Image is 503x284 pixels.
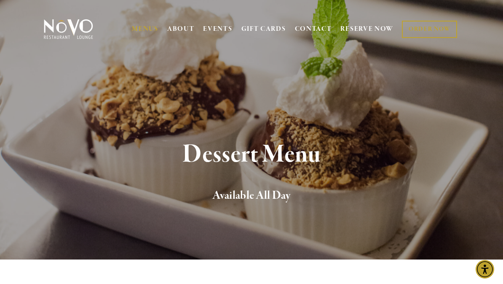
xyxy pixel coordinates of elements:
a: ORDER NOW [402,21,457,38]
h2: Available All Day [55,187,448,205]
a: MENUS [132,25,158,33]
a: RESERVE NOW [340,21,393,37]
h1: Dessert Menu [55,141,448,168]
div: Accessibility Menu [476,260,494,279]
a: EVENTS [203,25,232,33]
a: CONTACT [295,21,332,37]
img: Novo Restaurant &amp; Lounge [42,19,95,40]
a: GIFT CARDS [241,21,286,37]
a: ABOUT [167,25,195,33]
